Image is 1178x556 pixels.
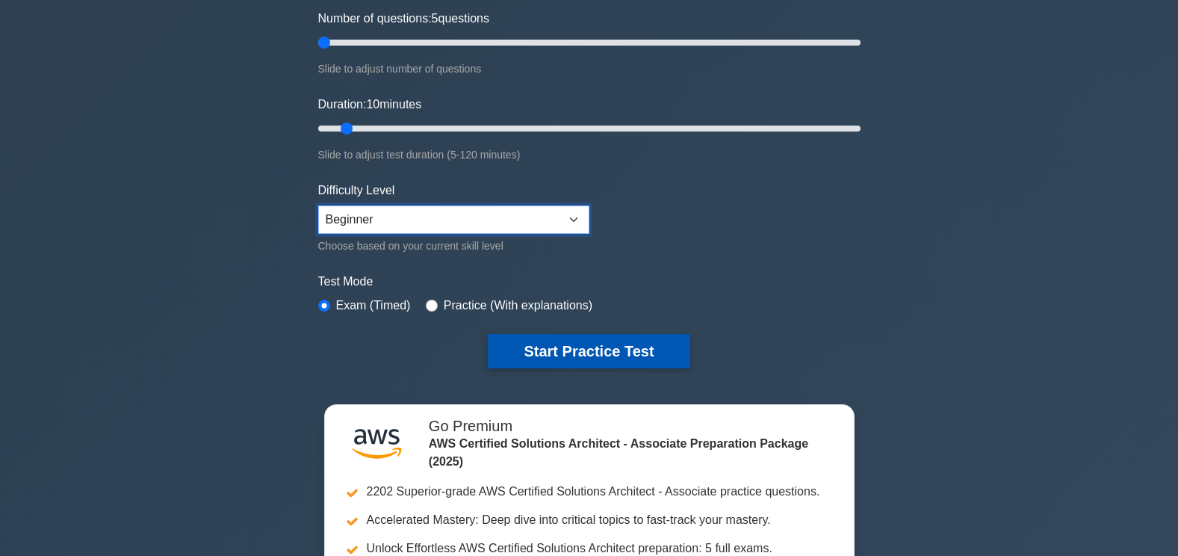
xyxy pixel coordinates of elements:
label: Number of questions: questions [318,10,489,28]
label: Test Mode [318,273,861,291]
button: Start Practice Test [488,334,689,368]
span: 10 [366,98,379,111]
label: Exam (Timed) [336,297,411,315]
span: 5 [432,12,438,25]
div: Slide to adjust test duration (5-120 minutes) [318,146,861,164]
label: Practice (With explanations) [444,297,592,315]
div: Slide to adjust number of questions [318,60,861,78]
label: Duration: minutes [318,96,422,114]
label: Difficulty Level [318,182,395,200]
div: Choose based on your current skill level [318,237,589,255]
